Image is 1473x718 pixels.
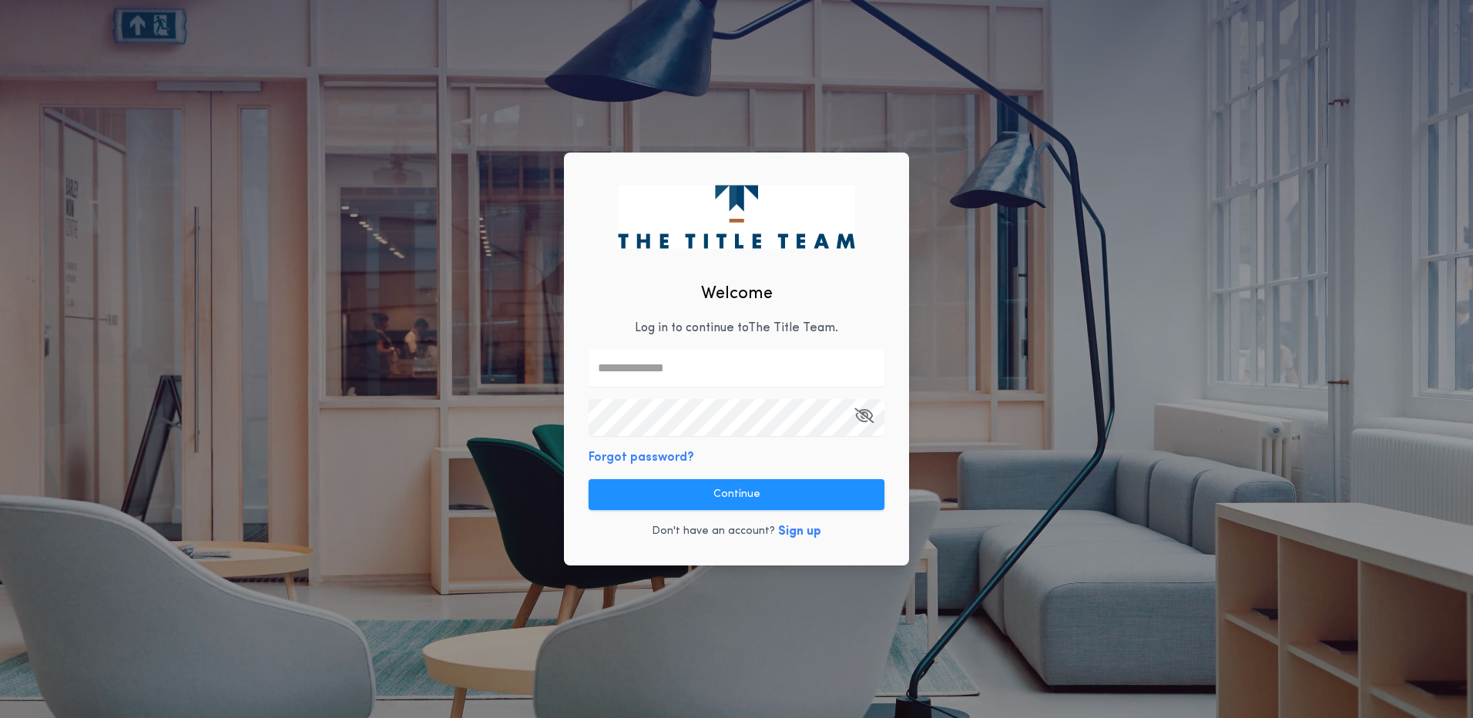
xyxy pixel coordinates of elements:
button: Sign up [778,522,821,541]
img: logo [618,185,854,248]
h2: Welcome [701,281,773,307]
button: Forgot password? [589,448,694,467]
p: Don't have an account? [652,524,775,539]
p: Log in to continue to The Title Team . [635,319,838,337]
button: Continue [589,479,884,510]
